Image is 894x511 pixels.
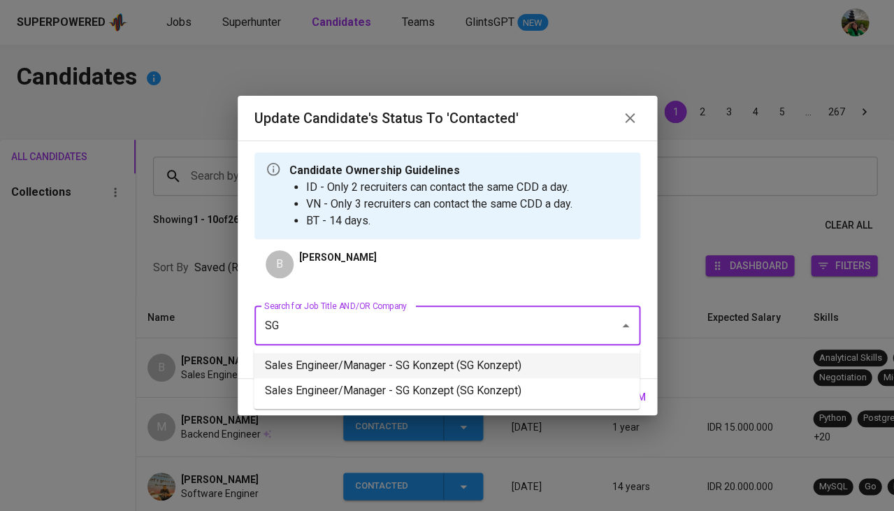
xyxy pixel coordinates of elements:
[254,378,640,403] li: Sales Engineer/Manager - SG Konzept (SG Konzept)
[616,316,635,336] button: Close
[289,162,572,179] p: Candidate Ownership Guidelines
[306,196,572,213] li: VN - Only 3 recruiters can contact the same CDD a day.
[266,250,294,278] div: B
[306,179,572,196] li: ID - Only 2 recruiters can contact the same CDD a day.
[306,213,572,229] li: BT - 14 days.
[299,250,377,264] p: [PERSON_NAME]
[254,353,640,378] li: Sales Engineer/Manager - SG Konzept (SG Konzept)
[254,107,519,129] h6: Update Candidate's Status to 'Contacted'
